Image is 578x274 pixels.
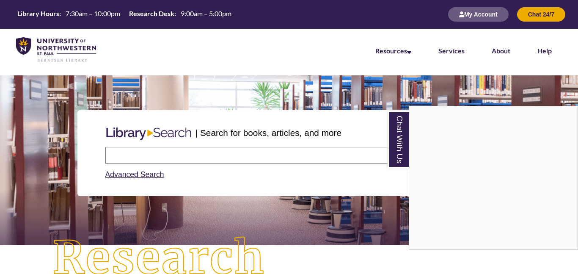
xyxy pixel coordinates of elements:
img: UNWSP Library Logo [16,37,96,63]
iframe: Chat Widget [409,106,578,249]
a: Help [537,47,552,55]
a: About [492,47,510,55]
a: Chat With Us [388,111,409,169]
div: Chat With Us [409,106,578,250]
a: Resources [375,47,411,55]
a: Services [438,47,465,55]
